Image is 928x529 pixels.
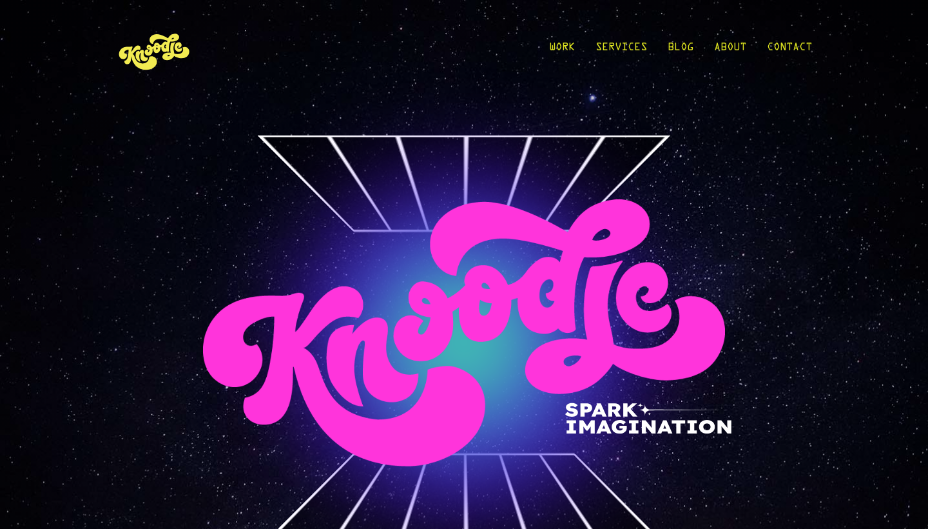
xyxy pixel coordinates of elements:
[549,21,575,81] a: Work
[714,21,746,81] a: About
[595,21,647,81] a: Services
[668,21,693,81] a: Blog
[767,21,812,81] a: Contact
[116,21,193,81] img: KnoLogo(yellow)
